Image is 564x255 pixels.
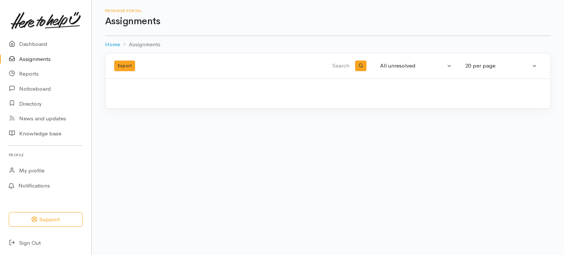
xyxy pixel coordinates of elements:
[245,57,351,75] input: Search
[461,59,542,73] button: 20 per page
[105,9,551,13] h6: Provider Portal
[105,16,551,27] h1: Assignments
[114,61,135,71] button: Export
[465,62,531,70] div: 20 per page
[9,150,83,160] h6: Profile
[9,212,83,227] button: Support
[105,36,551,53] nav: breadcrumb
[380,62,445,70] div: All unresolved
[120,40,160,49] li: Assignments
[376,59,456,73] button: All unresolved
[105,40,120,49] a: Home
